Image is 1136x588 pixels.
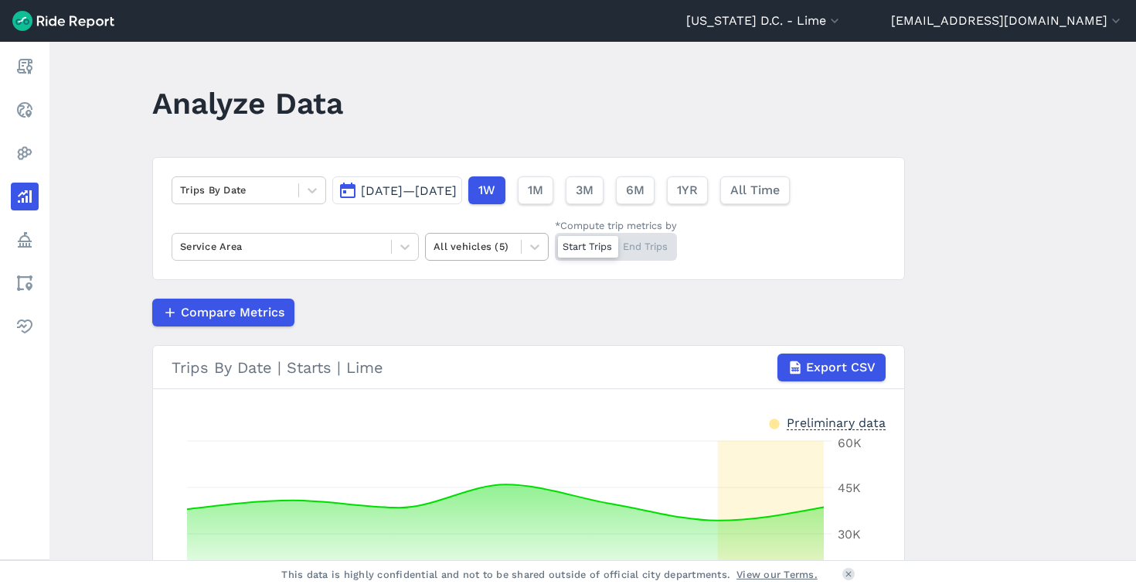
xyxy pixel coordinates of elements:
span: 1W [478,181,495,200]
a: Areas [11,269,39,297]
tspan: 60K [838,436,862,450]
span: 6M [626,181,645,200]
a: Policy [11,226,39,254]
button: [DATE]—[DATE] [332,176,462,204]
a: Analyze [11,183,39,210]
button: 6M [616,176,655,204]
span: 3M [576,181,594,200]
button: Export CSV [777,354,886,381]
a: View our Terms. [736,567,818,582]
span: 1YR [677,181,698,200]
button: 1M [518,176,553,204]
span: Export CSV [806,358,876,377]
span: Compare Metrics [181,303,284,322]
a: Heatmaps [11,139,39,167]
button: All Time [720,176,790,204]
div: Trips By Date | Starts | Lime [172,354,886,381]
span: All Time [730,181,780,200]
button: 1YR [667,176,708,204]
div: Preliminary data [787,414,886,430]
div: *Compute trip metrics by [555,218,677,233]
a: Health [11,313,39,340]
tspan: 30K [838,527,861,542]
a: Realtime [11,96,39,124]
tspan: 45K [838,480,861,495]
span: [DATE]—[DATE] [361,183,457,198]
button: Compare Metrics [152,299,294,326]
button: [EMAIL_ADDRESS][DOMAIN_NAME] [891,12,1124,30]
img: Ride Report [12,11,114,31]
h1: Analyze Data [152,82,343,125]
a: Report [11,53,39,80]
button: 1W [468,176,505,204]
button: [US_STATE] D.C. - Lime [686,12,842,30]
button: 3M [566,176,604,204]
span: 1M [528,181,543,200]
